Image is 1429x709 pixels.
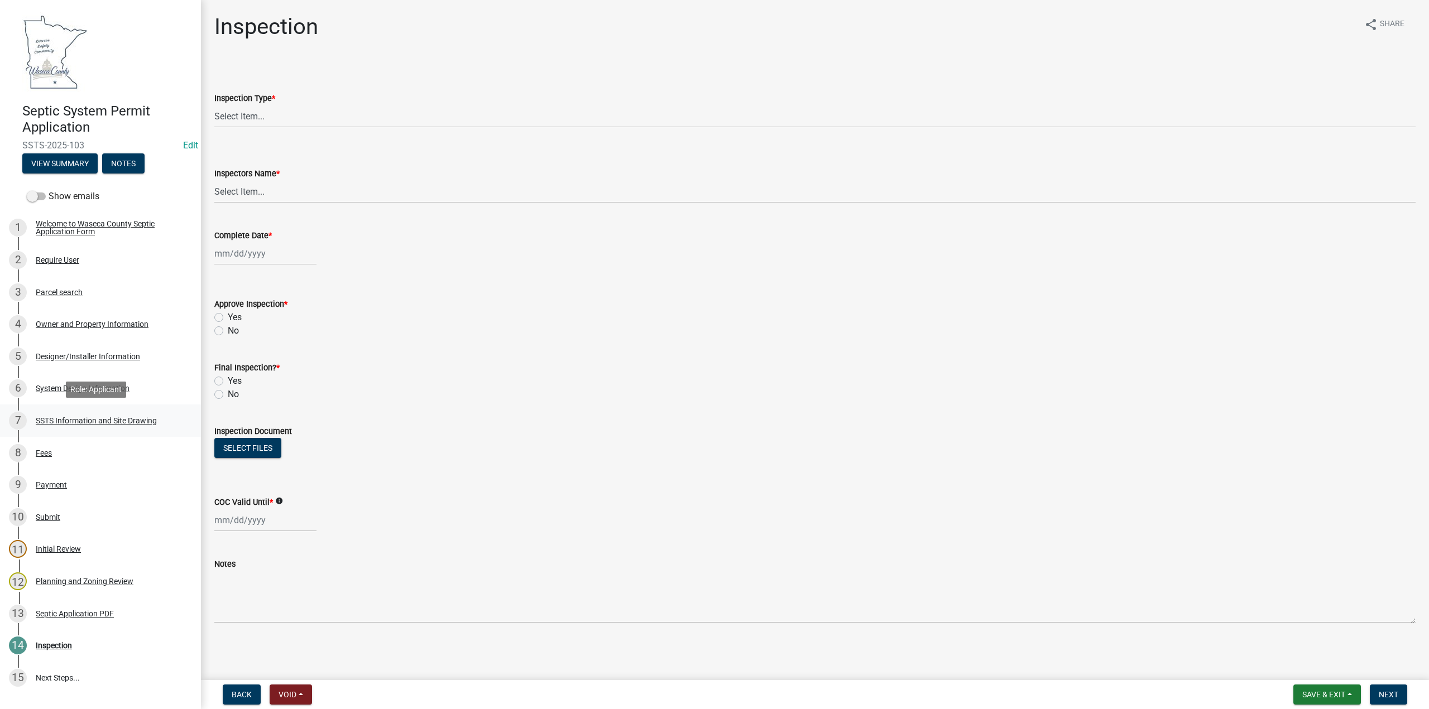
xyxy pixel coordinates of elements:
div: 13 [9,605,27,623]
div: Initial Review [36,545,81,553]
span: Void [279,690,296,699]
div: Septic Application PDF [36,610,114,618]
button: Notes [102,153,145,173]
div: 9 [9,476,27,494]
i: info [275,497,283,505]
label: Complete Date [214,232,272,240]
div: Designer/Installer Information [36,353,140,360]
div: 12 [9,572,27,590]
div: SSTS Information and Site Drawing [36,417,157,425]
button: Void [270,684,312,705]
label: Final Inspection? [214,364,280,372]
div: Fees [36,449,52,457]
div: 8 [9,444,27,462]
label: No [228,388,239,401]
div: 14 [9,636,27,654]
wm-modal-confirm: Summary [22,160,98,168]
div: 3 [9,283,27,301]
span: Back [232,690,252,699]
div: Payment [36,481,67,489]
div: Submit [36,513,60,521]
wm-modal-confirm: Edit Application Number [183,140,198,151]
div: Planning and Zoning Review [36,577,133,585]
button: Back [223,684,261,705]
input: mm/dd/yyyy [214,242,317,265]
h4: Septic System Permit Application [22,103,192,136]
wm-modal-confirm: Notes [102,160,145,168]
i: share [1364,18,1378,31]
div: 2 [9,251,27,269]
label: Inspectors Name [214,170,280,178]
label: Notes [214,561,236,568]
div: 1 [9,219,27,237]
div: 11 [9,540,27,558]
div: System Design Information [36,384,130,392]
label: Approve Inspection [214,301,287,308]
label: Yes [228,311,242,324]
span: Save & Exit [1302,690,1345,699]
label: Inspection Type [214,95,275,103]
div: 15 [9,669,27,687]
span: Next [1379,690,1398,699]
img: Waseca County, Minnesota [22,12,88,91]
input: mm/dd/yyyy [214,509,317,532]
label: Inspection Document [214,428,292,436]
div: Role: Applicant [66,382,126,398]
label: COC Valid Until [214,499,273,507]
a: Edit [183,140,198,151]
label: No [228,324,239,337]
div: Owner and Property Information [36,320,148,328]
label: Show emails [27,190,99,203]
label: Yes [228,374,242,388]
div: 10 [9,508,27,526]
button: Save & Exit [1293,684,1361,705]
div: 7 [9,412,27,430]
button: shareShare [1355,13,1413,35]
button: View Summary [22,153,98,173]
span: Share [1380,18,1404,31]
div: 6 [9,379,27,397]
div: Require User [36,256,79,264]
button: Next [1370,684,1407,705]
div: Inspection [36,642,72,649]
div: 4 [9,315,27,333]
div: Welcome to Waseca County Septic Application Form [36,220,183,235]
div: 5 [9,348,27,365]
span: SSTS-2025-103 [22,140,179,151]
div: Parcel search [36,288,83,296]
h1: Inspection [214,13,318,40]
button: Select files [214,438,281,458]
